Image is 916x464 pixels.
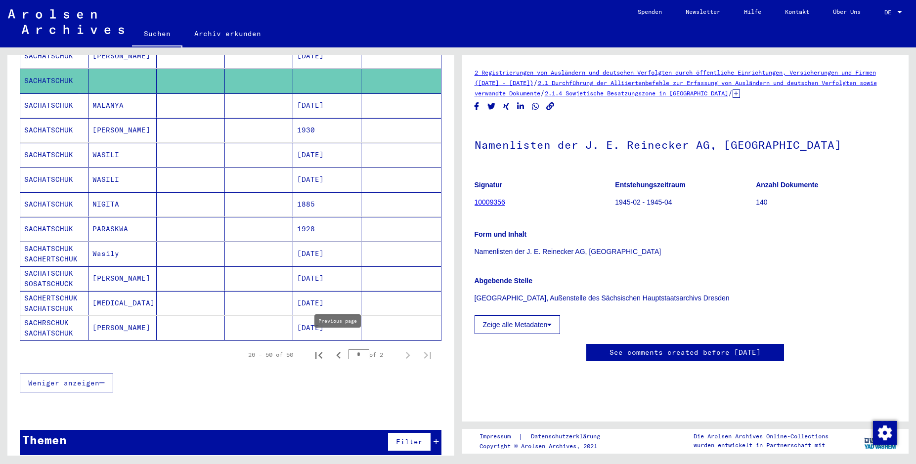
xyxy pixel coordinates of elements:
p: 140 [756,197,896,208]
mat-cell: SACHATSCHUK [20,118,88,142]
img: Arolsen_neg.svg [8,9,124,34]
mat-cell: [DATE] [293,168,361,192]
mat-cell: SACHATSCHUK [20,69,88,93]
a: Archiv erkunden [182,22,273,45]
button: Filter [388,432,431,451]
p: [GEOGRAPHIC_DATA], Außenstelle des Sächsischen Hauptstaatsarchivs Dresden [475,293,897,303]
mat-cell: SACHATSCHUK SOSATSCHUCK [20,266,88,291]
button: Share on LinkedIn [516,100,526,113]
span: / [533,78,538,87]
p: Namenlisten der J. E. Reinecker AG, [GEOGRAPHIC_DATA] [475,247,897,257]
a: 2.1.4 Sowjetische Besatzungszone in [GEOGRAPHIC_DATA] [545,89,728,97]
mat-cell: [PERSON_NAME] [88,266,157,291]
button: Copy link [545,100,556,113]
a: Suchen [132,22,182,47]
div: | [480,431,612,442]
b: Entstehungszeitraum [615,181,685,189]
button: Last page [418,345,437,365]
mat-cell: [DATE] [293,242,361,266]
img: yv_logo.png [862,428,899,453]
mat-cell: Wasily [88,242,157,266]
mat-cell: 1930 [293,118,361,142]
p: Copyright © Arolsen Archives, 2021 [480,442,612,451]
div: Themen [22,431,67,449]
h1: Namenlisten der J. E. Reinecker AG, [GEOGRAPHIC_DATA] [475,122,897,166]
button: Previous page [329,345,349,365]
mat-cell: WASILI [88,168,157,192]
mat-cell: [MEDICAL_DATA] [88,291,157,315]
span: / [540,88,545,97]
a: 2.1 Durchführung der Alliiertenbefehle zur Erfassung von Ausländern und deutschen Verfolgten sowi... [475,79,877,97]
mat-cell: SACHATSCHUK [20,143,88,167]
button: Weniger anzeigen [20,374,113,392]
button: Share on Xing [501,100,512,113]
span: / [728,88,733,97]
mat-cell: NIGITA [88,192,157,216]
p: wurden entwickelt in Partnerschaft mit [694,441,829,450]
mat-cell: 1885 [293,192,361,216]
div: of 2 [349,350,398,359]
b: Anzahl Dokumente [756,181,818,189]
b: Abgebende Stelle [475,277,532,285]
mat-cell: SACHATSCHUK [20,93,88,118]
p: Die Arolsen Archives Online-Collections [694,432,829,441]
mat-cell: [DATE] [293,93,361,118]
mat-cell: SACHATSCHUK [20,217,88,241]
button: Next page [398,345,418,365]
b: Form und Inhalt [475,230,527,238]
b: Signatur [475,181,503,189]
mat-cell: [DATE] [293,266,361,291]
mat-cell: [DATE] [293,316,361,340]
button: Share on Facebook [472,100,482,113]
mat-cell: MALANYA [88,93,157,118]
span: DE [884,9,895,16]
button: Share on WhatsApp [530,100,541,113]
a: Impressum [480,431,519,442]
mat-cell: [DATE] [293,44,361,68]
mat-cell: [PERSON_NAME] [88,118,157,142]
div: 26 – 50 of 50 [248,350,293,359]
mat-cell: SACHATSCHUK SACHERTSCHUK [20,242,88,266]
mat-cell: [DATE] [293,143,361,167]
a: 2 Registrierungen von Ausländern und deutschen Verfolgten durch öffentliche Einrichtungen, Versic... [475,69,876,86]
button: Zeige alle Metadaten [475,315,561,334]
mat-cell: [PERSON_NAME] [88,316,157,340]
mat-cell: PARASKWA [88,217,157,241]
button: Share on Twitter [486,100,497,113]
span: Filter [396,437,423,446]
a: See comments created before [DATE] [610,347,761,358]
mat-cell: WASILI [88,143,157,167]
mat-cell: SACHRSCHUK SACHATSCHUK [20,316,88,340]
mat-cell: SACHATSCHUK [20,44,88,68]
mat-cell: SACHATSCHUK [20,168,88,192]
button: First page [309,345,329,365]
mat-cell: [PERSON_NAME] [88,44,157,68]
img: Zustimmung ändern [873,421,897,445]
mat-cell: SACHATSCHUK [20,192,88,216]
mat-cell: 1928 [293,217,361,241]
span: Weniger anzeigen [28,379,99,387]
a: Datenschutzerklärung [523,431,612,442]
mat-cell: [DATE] [293,291,361,315]
p: 1945-02 - 1945-04 [615,197,755,208]
mat-cell: SACHERTSCHUK SACHATSCHUK [20,291,88,315]
a: 10009356 [475,198,505,206]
